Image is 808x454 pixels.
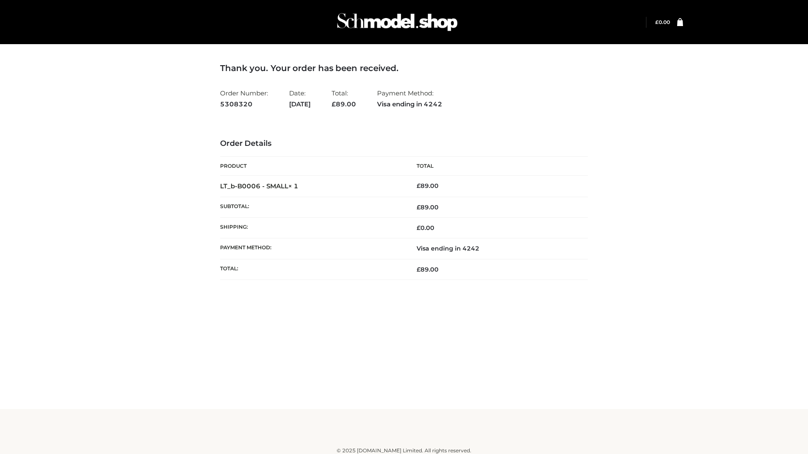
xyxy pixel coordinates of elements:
[220,182,298,190] strong: LT_b-B0006 - SMALL
[332,86,356,111] li: Total:
[655,19,670,25] bdi: 0.00
[655,19,659,25] span: £
[220,99,268,110] strong: 5308320
[220,63,588,73] h3: Thank you. Your order has been received.
[417,182,420,190] span: £
[220,197,404,217] th: Subtotal:
[377,86,442,111] li: Payment Method:
[220,157,404,176] th: Product
[220,86,268,111] li: Order Number:
[289,86,311,111] li: Date:
[377,99,442,110] strong: Visa ending in 4242
[417,224,420,232] span: £
[417,182,439,190] bdi: 89.00
[289,99,311,110] strong: [DATE]
[220,139,588,148] h3: Order Details
[334,5,460,39] img: Schmodel Admin 964
[417,266,439,273] span: 89.00
[332,100,336,108] span: £
[417,266,420,273] span: £
[417,203,420,211] span: £
[220,259,404,280] th: Total:
[220,218,404,238] th: Shipping:
[417,203,439,211] span: 89.00
[404,238,588,259] td: Visa ending in 4242
[332,100,356,108] span: 89.00
[655,19,670,25] a: £0.00
[417,224,434,232] bdi: 0.00
[220,238,404,259] th: Payment method:
[404,157,588,176] th: Total
[288,182,298,190] strong: × 1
